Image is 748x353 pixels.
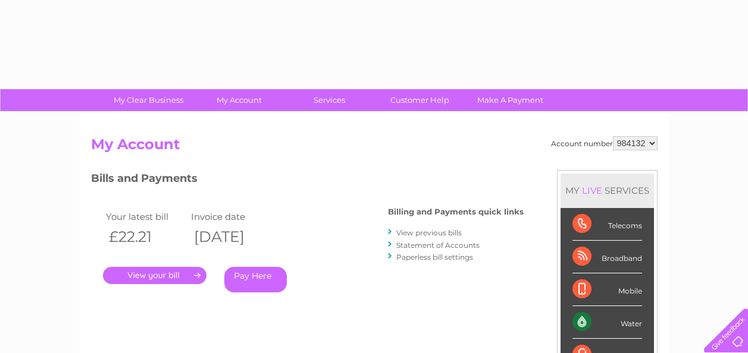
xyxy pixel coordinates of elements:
a: My Clear Business [99,89,198,111]
td: Your latest bill [103,209,189,225]
div: Broadband [572,241,642,273]
td: Invoice date [188,209,274,225]
h4: Billing and Payments quick links [388,207,524,216]
div: MY SERVICES [561,174,654,207]
a: Customer Help [371,89,469,111]
h2: My Account [91,136,658,159]
a: My Account [190,89,288,111]
div: Telecoms [572,208,642,241]
div: LIVE [580,185,605,196]
div: Mobile [572,273,642,306]
div: Water [572,306,642,339]
h3: Bills and Payments [91,170,524,191]
div: Account number [551,136,658,150]
a: Services [280,89,378,111]
a: Paperless bill settings [396,253,473,261]
a: Pay Here [224,267,287,292]
th: [DATE] [188,225,274,249]
a: . [103,267,206,284]
a: Make A Payment [461,89,559,111]
a: Statement of Accounts [396,241,480,250]
a: View previous bills [396,228,462,237]
th: £22.21 [103,225,189,249]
